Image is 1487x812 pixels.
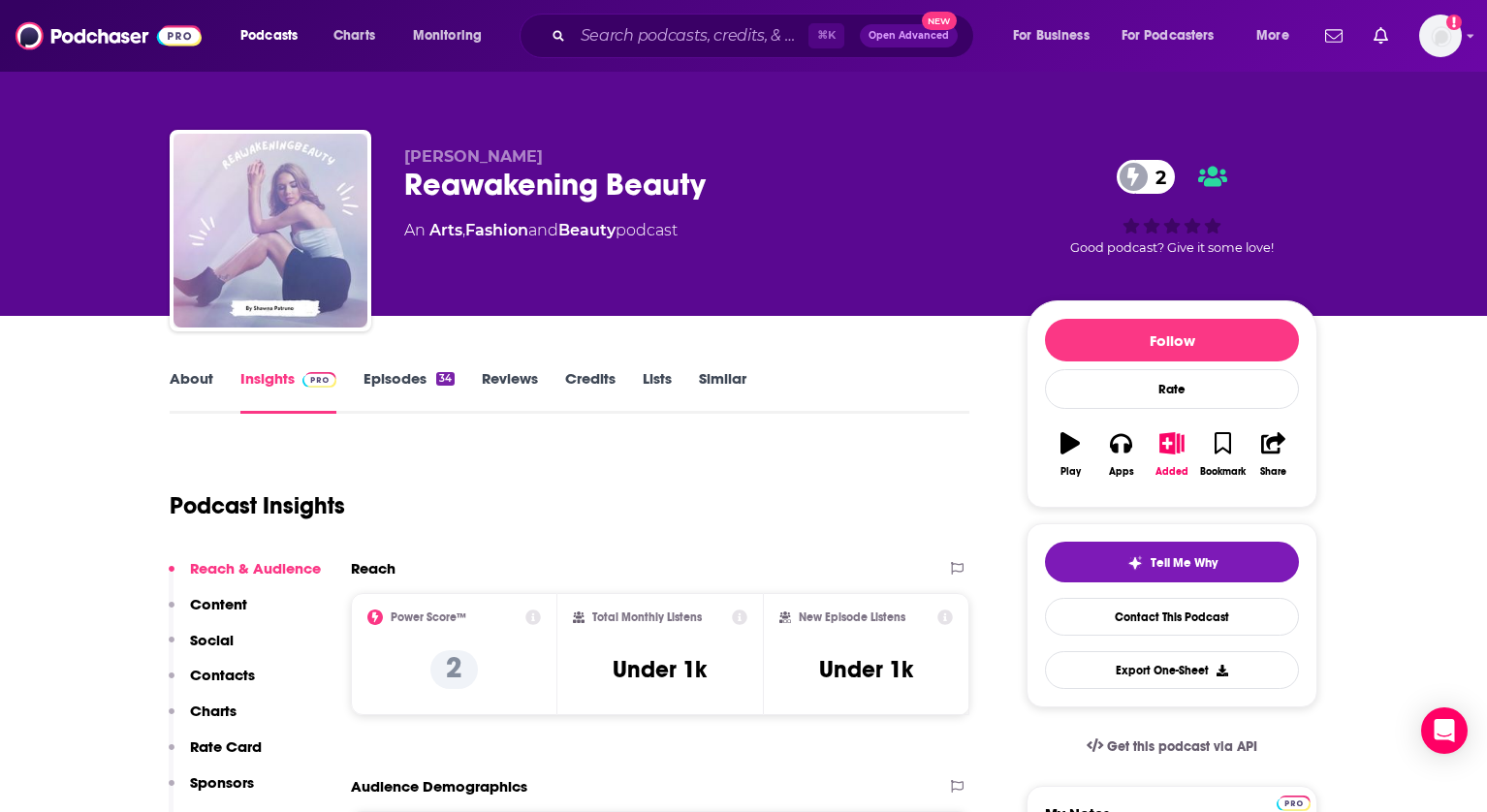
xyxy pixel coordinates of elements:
[538,14,993,58] div: Search podcasts, credits, & more...
[1107,738,1257,755] span: Get this podcast via API
[462,221,465,239] span: ,
[169,702,237,737] button: Charts
[227,20,323,51] button: open menu
[922,12,957,30] span: New
[1027,147,1317,267] div: 2Good podcast? Give it some love!
[404,147,543,166] span: [PERSON_NAME]
[436,372,455,386] div: 34
[860,24,958,47] button: Open AdvancedNew
[170,369,213,414] a: About
[1070,240,1274,255] span: Good podcast? Give it some love!
[1013,22,1090,49] span: For Business
[1117,160,1176,194] a: 2
[1277,796,1311,811] img: Podchaser Pro
[190,559,321,578] p: Reach & Audience
[351,559,395,578] h2: Reach
[592,610,702,624] h2: Total Monthly Listens
[1045,542,1299,582] button: tell me why sparkleTell Me Why
[573,20,808,51] input: Search podcasts, credits, & more...
[391,610,466,624] h2: Power Score™
[999,20,1114,51] button: open menu
[819,655,913,684] h3: Under 1k
[240,369,336,414] a: InsightsPodchaser Pro
[1060,466,1081,478] div: Play
[1243,20,1313,51] button: open menu
[1109,466,1134,478] div: Apps
[190,595,247,613] p: Content
[1095,420,1146,489] button: Apps
[1200,466,1246,478] div: Bookmark
[1122,22,1215,49] span: For Podcasters
[699,369,746,414] a: Similar
[1249,420,1299,489] button: Share
[1109,20,1243,51] button: open menu
[413,22,482,49] span: Monitoring
[190,631,234,649] p: Social
[482,369,538,414] a: Reviews
[169,559,321,595] button: Reach & Audience
[351,777,527,796] h2: Audience Demographics
[1260,466,1286,478] div: Share
[1045,319,1299,361] button: Follow
[808,23,844,48] span: ⌘ K
[1155,466,1188,478] div: Added
[169,631,234,667] button: Social
[643,369,672,414] a: Lists
[169,773,254,809] button: Sponsors
[364,369,455,414] a: Episodes34
[1446,15,1462,30] svg: Add a profile image
[302,372,336,388] img: Podchaser Pro
[1366,19,1396,52] a: Show notifications dropdown
[1136,160,1176,194] span: 2
[1277,793,1311,811] a: Pro website
[613,655,707,684] h3: Under 1k
[321,20,387,51] a: Charts
[174,134,367,328] img: Reawakening Beauty
[333,22,375,49] span: Charts
[429,221,462,239] a: Arts
[169,666,255,702] button: Contacts
[1256,22,1289,49] span: More
[190,666,255,684] p: Contacts
[190,702,237,720] p: Charts
[1045,369,1299,409] div: Rate
[399,20,507,51] button: open menu
[528,221,558,239] span: and
[1151,555,1218,571] span: Tell Me Why
[430,650,478,689] p: 2
[558,221,616,239] a: Beauty
[16,17,202,54] img: Podchaser - Follow, Share and Rate Podcasts
[1419,15,1462,57] img: User Profile
[190,773,254,792] p: Sponsors
[1045,420,1095,489] button: Play
[465,221,528,239] a: Fashion
[1127,555,1143,571] img: tell me why sparkle
[169,737,262,773] button: Rate Card
[240,22,298,49] span: Podcasts
[169,595,247,631] button: Content
[869,31,949,41] span: Open Advanced
[1045,651,1299,689] button: Export One-Sheet
[1421,707,1468,754] div: Open Intercom Messenger
[799,610,905,624] h2: New Episode Listens
[1419,15,1462,57] button: Show profile menu
[1197,420,1248,489] button: Bookmark
[404,219,678,242] div: An podcast
[1419,15,1462,57] span: Logged in as Mark.Hayward
[190,737,262,756] p: Rate Card
[1317,19,1350,52] a: Show notifications dropdown
[565,369,616,414] a: Credits
[1045,598,1299,636] a: Contact This Podcast
[1147,420,1197,489] button: Added
[1071,723,1273,770] a: Get this podcast via API
[170,491,345,520] h1: Podcast Insights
